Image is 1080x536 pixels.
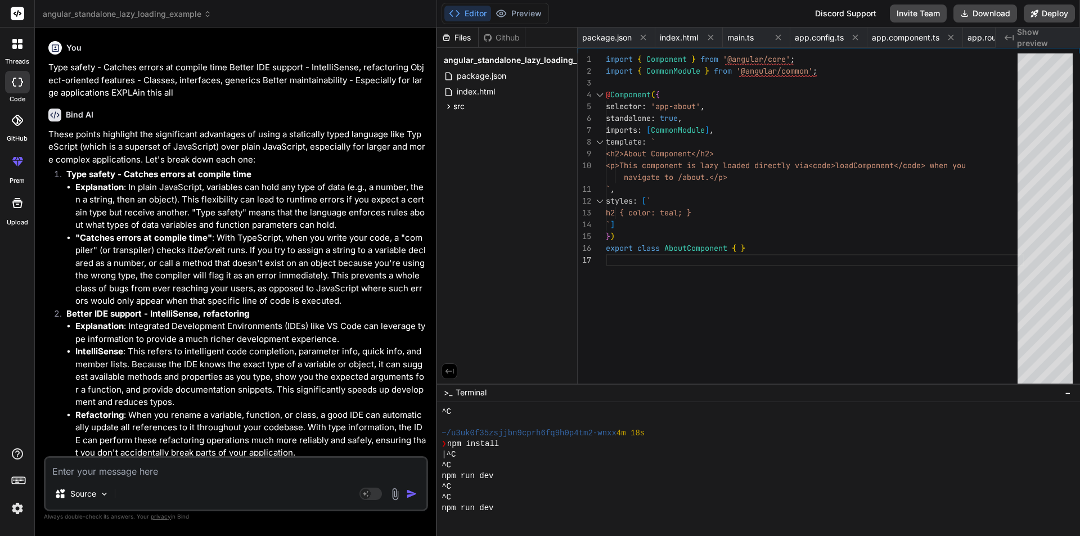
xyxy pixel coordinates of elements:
[578,53,591,65] div: 1
[606,208,691,218] span: h2 { color: teal; }
[610,219,615,229] span: ]
[610,184,615,194] span: ,
[890,4,947,22] button: Invite Team
[578,148,591,160] div: 9
[10,176,25,186] label: prem
[714,66,732,76] span: from
[646,66,700,76] span: CommonModule
[732,243,736,253] span: {
[651,125,705,135] span: CommonModule
[592,89,607,101] div: Click to collapse the range.
[646,196,651,206] span: `
[48,128,426,166] p: These points highlight the significant advantages of using a statically typed language like TypeS...
[790,54,795,64] span: ;
[606,89,610,100] span: @
[66,169,251,179] strong: Type safety - Catches errors at compile time
[444,387,452,398] span: >_
[66,109,93,120] h6: Bind AI
[1065,387,1071,398] span: −
[578,101,591,112] div: 5
[606,160,808,170] span: <p>This component is lazy loaded directly via
[637,54,642,64] span: {
[606,137,642,147] span: template
[678,113,682,123] span: ,
[606,101,642,111] span: selector
[578,231,591,242] div: 15
[578,65,591,77] div: 2
[660,113,678,123] span: true
[606,196,633,206] span: styles
[389,488,402,501] img: attachment
[7,218,28,227] label: Upload
[651,89,655,100] span: (
[700,101,705,111] span: ,
[606,231,610,241] span: }
[705,66,709,76] span: }
[646,54,687,64] span: Component
[967,32,1016,43] span: app.routes.ts
[456,85,496,98] span: index.html
[442,449,456,460] span: |^C
[646,125,651,135] span: [
[75,321,124,331] strong: Explanation
[456,69,507,83] span: package.json
[592,136,607,148] div: Click to collapse the range.
[606,113,651,123] span: standalone
[75,346,123,357] strong: IntelliSense
[444,55,610,66] span: angular_standalone_lazy_loading_example
[578,89,591,101] div: 4
[700,54,718,64] span: from
[651,113,655,123] span: :
[447,439,499,449] span: npm install
[660,32,698,43] span: index.html
[66,308,249,319] strong: Better IDE support - IntelliSense, refactoring
[709,125,714,135] span: ,
[8,499,27,518] img: settings
[151,513,171,520] span: privacy
[723,54,790,64] span: '@angular/core'
[642,137,646,147] span: :
[442,471,493,481] span: npm run dev
[705,125,709,135] span: ]
[606,243,633,253] span: export
[578,112,591,124] div: 6
[606,54,633,64] span: import
[637,66,642,76] span: {
[44,511,428,522] p: Always double-check its answers. Your in Bind
[442,481,451,492] span: ^C
[953,4,1017,22] button: Download
[578,242,591,254] div: 16
[808,160,966,170] span: <code>loadComponent</code> when you
[406,488,417,499] img: icon
[48,61,426,100] p: Type safety - Catches errors at compile time Better IDE support - IntelliSense, refactoring Objec...
[578,183,591,195] div: 11
[616,428,645,439] span: 4m 18s
[75,345,426,409] li: : This refers to intelligent code completion, parameter info, quick info, and member lists. Becau...
[610,89,651,100] span: Component
[75,409,426,460] li: : When you rename a variable, function, or class, a good IDE can automatically update all referen...
[578,124,591,136] div: 7
[813,66,817,76] span: ;
[741,243,745,253] span: }
[795,32,844,43] span: app.config.ts
[1024,4,1075,22] button: Deploy
[491,6,546,21] button: Preview
[442,460,451,471] span: ^C
[592,195,607,207] div: Click to collapse the range.
[442,428,616,439] span: ~/u3uk0f35zsjjbn9cprh6fq9h0p4tm2-wnxx
[582,32,632,43] span: package.json
[610,231,615,241] span: )
[808,4,883,22] div: Discord Support
[5,57,29,66] label: threads
[453,101,465,112] span: src
[479,32,525,43] div: Github
[642,196,646,206] span: [
[637,243,660,253] span: class
[606,148,714,159] span: <h2>About Component</h2>
[578,219,591,231] div: 14
[727,32,754,43] span: main.ts
[578,136,591,148] div: 8
[655,89,660,100] span: {
[578,77,591,89] div: 3
[578,207,591,219] div: 13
